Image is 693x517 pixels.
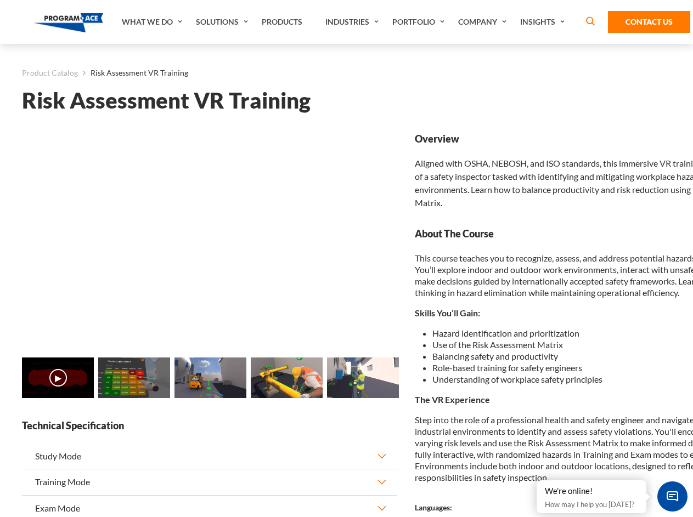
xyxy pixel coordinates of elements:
[415,503,452,512] strong: Languages:
[174,357,246,398] img: Risk Assessment VR Training - Preview 2
[608,11,690,33] a: Contact Us
[251,357,323,398] img: Risk Assessment VR Training - Preview 3
[22,132,397,343] iframe: Risk Assessment VR Training - Video 0
[545,498,638,511] p: How may I help you [DATE]?
[22,419,397,433] strong: Technical Specification
[34,13,104,32] img: Program-Ace
[49,369,67,387] button: ▶
[22,444,397,469] button: Study Mode
[22,469,397,495] button: Training Mode
[22,66,78,80] a: Product Catalog
[545,486,638,497] div: We're online!
[327,357,399,398] img: Risk Assessment VR Training - Preview 4
[657,481,688,512] span: Chat Widget
[78,66,188,80] li: Risk Assessment VR Training
[98,357,170,398] img: Risk Assessment VR Training - Preview 1
[22,357,94,398] img: Risk Assessment VR Training - Video 0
